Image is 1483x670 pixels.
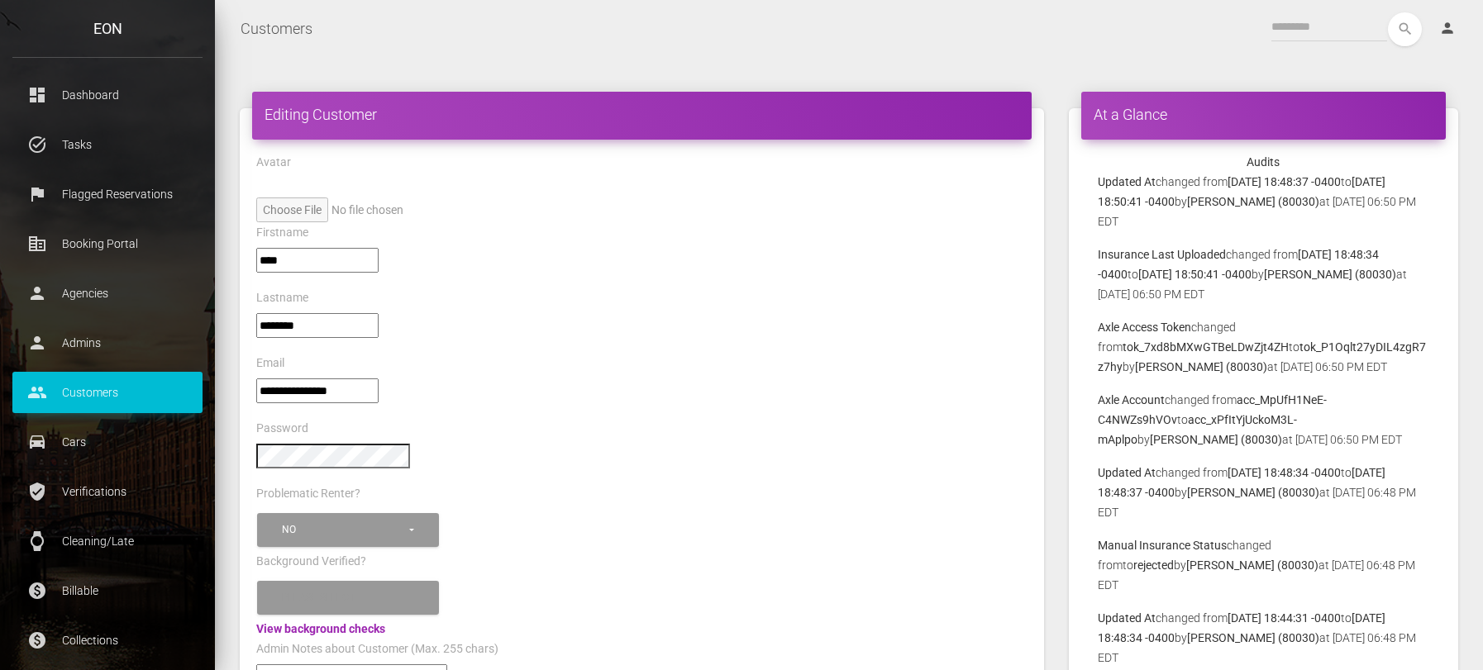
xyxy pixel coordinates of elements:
p: Cars [25,430,190,454]
label: Problematic Renter? [256,486,360,502]
div: No [282,523,407,537]
p: changed from to by at [DATE] 06:50 PM EDT [1098,172,1429,231]
b: Manual Insurance Status [1098,539,1227,552]
b: [DATE] 18:50:41 -0400 [1138,268,1252,281]
button: No [257,513,439,547]
strong: Audits [1247,155,1280,169]
b: Updated At [1098,175,1156,188]
a: person [1427,12,1471,45]
a: corporate_fare Booking Portal [12,223,203,264]
a: Customers [241,8,312,50]
b: [PERSON_NAME] (80030) [1187,195,1319,208]
b: tok_7xd8bMXwGTBeLDwZjt4ZH [1123,340,1289,354]
i: person [1439,20,1456,36]
p: changed from to by at [DATE] 06:48 PM EDT [1098,608,1429,668]
a: flag Flagged Reservations [12,173,203,215]
b: [DATE] 18:48:37 -0400 [1228,175,1341,188]
label: Avatar [256,154,291,171]
b: Axle Account [1098,393,1165,406]
b: Insurance Last Uploaded [1098,248,1226,261]
b: [PERSON_NAME] (80030) [1187,631,1319,644]
p: changed from to by at [DATE] 06:50 PM EDT [1098,390,1429,449]
p: Dashboard [25,83,190,107]
p: Tasks [25,132,190,157]
p: changed from to by at [DATE] 06:50 PM EDT [1098,317,1429,377]
a: paid Collections [12,620,203,661]
b: [DATE] 18:48:34 -0400 [1228,466,1341,479]
p: Customers [25,380,190,405]
p: Flagged Reservations [25,182,190,207]
b: rejected [1133,558,1174,572]
p: changed from to by at [DATE] 06:48 PM EDT [1098,535,1429,595]
b: [PERSON_NAME] (80030) [1187,486,1319,499]
b: Updated At [1098,466,1156,479]
b: [DATE] 18:44:31 -0400 [1228,611,1341,625]
a: people Customers [12,372,203,413]
label: Background Verified? [256,554,366,570]
div: Please select [282,591,407,605]
p: Billable [25,578,190,603]
p: changed from to by at [DATE] 06:48 PM EDT [1098,463,1429,522]
a: person Agencies [12,273,203,314]
label: Firstname [256,225,308,241]
a: drive_eta Cars [12,421,203,463]
label: Lastname [256,290,308,306]
p: Collections [25,628,190,653]
button: search [1388,12,1422,46]
p: changed from to by at [DATE] 06:50 PM EDT [1098,245,1429,304]
b: acc_xPfItYjUckoM3L-mAplpo [1098,413,1297,446]
a: paid Billable [12,570,203,611]
a: task_alt Tasks [12,124,203,165]
a: watch Cleaning/Late [12,520,203,562]
b: [PERSON_NAME] (80030) [1186,558,1318,572]
p: Booking Portal [25,231,190,256]
b: [PERSON_NAME] (80030) [1150,433,1282,446]
a: person Admins [12,322,203,364]
a: dashboard Dashboard [12,74,203,116]
button: Please select [257,581,439,615]
p: Cleaning/Late [25,529,190,554]
label: Admin Notes about Customer (Max. 255 chars) [256,641,498,658]
h4: Editing Customer [265,104,1019,125]
h4: At a Glance [1094,104,1433,125]
b: [PERSON_NAME] (80030) [1135,360,1267,373]
p: Agencies [25,281,190,306]
p: Admins [25,330,190,355]
a: verified_user Verifications [12,471,203,512]
b: [PERSON_NAME] (80030) [1264,268,1396,281]
p: Verifications [25,479,190,504]
b: Axle Access Token [1098,321,1191,334]
label: Email [256,355,284,372]
b: Updated At [1098,611,1156,625]
label: Password [256,421,308,437]
a: View background checks [256,622,385,635]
